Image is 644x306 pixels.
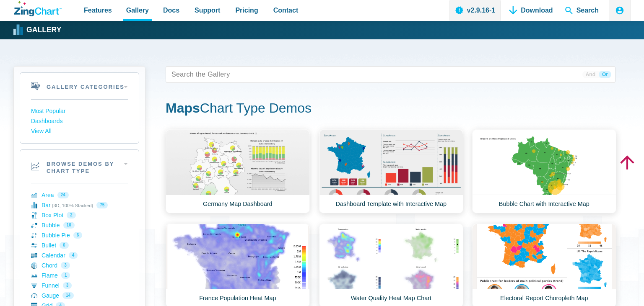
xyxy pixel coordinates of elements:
[31,106,128,116] a: Most Popular
[472,129,616,213] a: Bubble Chart with Interactive Map
[195,5,220,16] span: Support
[20,150,139,183] h2: Browse Demos By Chart Type
[20,73,139,99] h2: Gallery Categories
[166,129,310,213] a: Germany Map Dashboard
[84,5,112,16] span: Features
[31,126,128,136] a: View All
[235,5,258,16] span: Pricing
[582,71,599,78] span: And
[166,100,615,118] h1: Chart Type Demos
[26,26,61,34] strong: Gallery
[14,1,62,16] a: ZingChart Logo. Click to return to the homepage
[319,129,463,213] a: Dashboard Template with Interactive Map
[14,24,61,36] a: Gallery
[31,116,128,126] a: Dashboards
[163,5,179,16] span: Docs
[599,71,611,78] span: Or
[126,5,149,16] span: Gallery
[273,5,299,16] span: Contact
[166,100,200,116] strong: Maps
